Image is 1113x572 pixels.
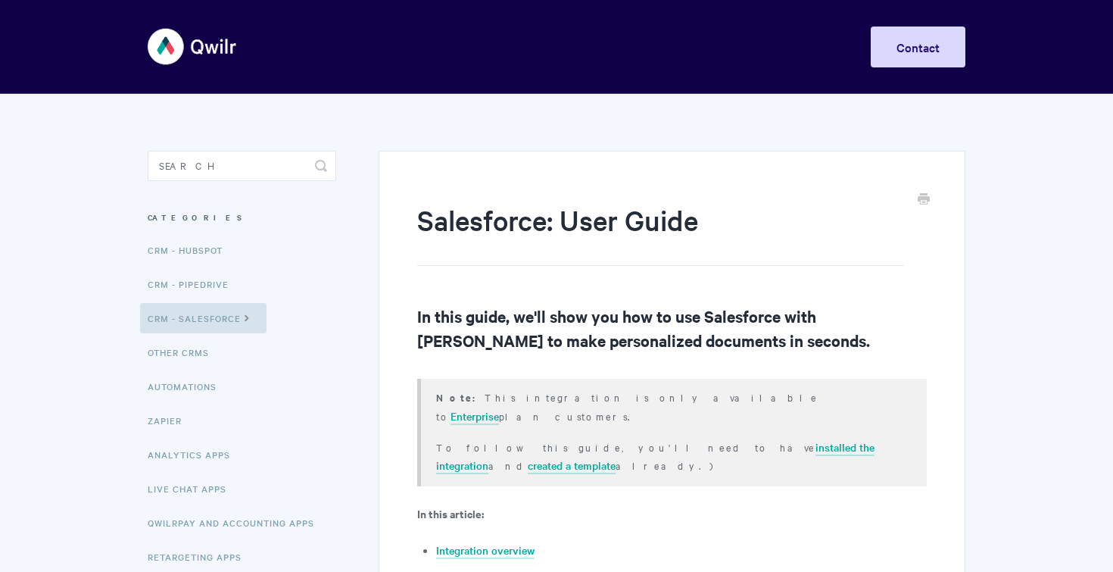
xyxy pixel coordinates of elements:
a: Print this Article [918,192,930,208]
a: QwilrPay and Accounting Apps [148,508,326,538]
h3: Categories [148,204,336,231]
a: Retargeting Apps [148,542,253,572]
a: Live Chat Apps [148,474,238,504]
a: CRM - Salesforce [140,303,267,333]
a: Other CRMs [148,337,220,367]
input: Search [148,151,336,181]
a: CRM - HubSpot [148,235,234,265]
a: Analytics Apps [148,439,242,470]
h1: Salesforce: User Guide [417,201,904,266]
a: installed the integration [436,439,874,474]
a: Enterprise [450,408,499,425]
strong: Note: [436,390,485,405]
a: created a template [528,458,616,474]
a: Automations [148,371,228,402]
a: CRM - Pipedrive [148,269,240,299]
a: Zapier [148,405,193,436]
p: To follow this guide, you'll need to have and already.) [436,438,908,474]
a: Contact [871,27,965,67]
a: Integration overview [436,542,535,559]
h2: In this guide, we'll show you how to use Salesforce with [PERSON_NAME] to make personalized docum... [417,304,927,352]
img: Qwilr Help Center [148,18,238,75]
b: In this article: [417,505,484,521]
p: This integration is only available to plan customers. [436,388,908,425]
